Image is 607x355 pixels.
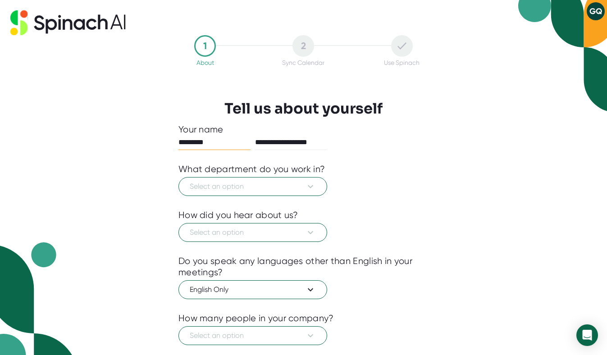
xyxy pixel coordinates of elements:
span: Select an option [190,227,316,238]
div: How did you hear about us? [178,209,298,221]
div: How many people in your company? [178,313,334,324]
div: About [196,59,214,66]
div: Your name [178,124,429,135]
div: Sync Calendar [282,59,324,66]
span: Select an option [190,330,316,341]
span: English Only [190,284,316,295]
button: English Only [178,280,327,299]
div: 1 [194,35,216,57]
div: What department do you work in? [178,164,325,175]
button: Select an option [178,326,327,345]
button: Select an option [178,177,327,196]
div: Do you speak any languages other than English in your meetings? [178,255,429,278]
button: GQ [587,2,605,20]
div: Use Spinach [384,59,420,66]
div: Open Intercom Messenger [576,324,598,346]
h3: Tell us about yourself [224,100,383,117]
span: Select an option [190,181,316,192]
div: 2 [292,35,314,57]
button: Select an option [178,223,327,242]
